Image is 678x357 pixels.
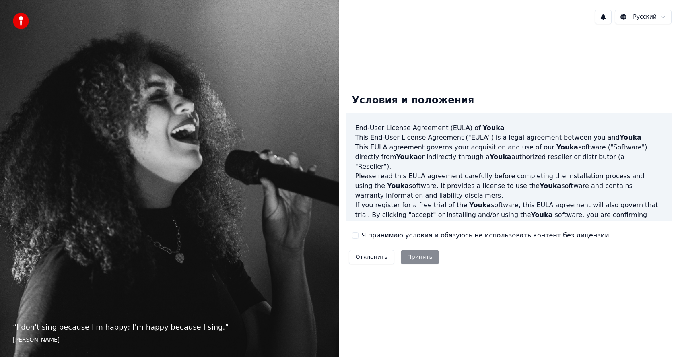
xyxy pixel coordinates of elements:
[483,124,505,132] span: Youka
[346,88,481,113] div: Условия и положения
[396,153,418,161] span: Youka
[349,250,395,264] button: Отклонить
[469,201,491,209] span: Youka
[13,336,326,344] footer: [PERSON_NAME]
[13,322,326,333] p: “ I don't sing because I'm happy; I'm happy because I sing. ”
[620,134,641,141] span: Youka
[355,142,662,171] p: This EULA agreement governs your acquisition and use of our software ("Software") directly from o...
[362,231,609,240] label: Я принимаю условия и обязуюсь не использовать контент без лицензии
[355,123,662,133] h3: End-User License Agreement (EULA) of
[540,182,561,190] span: Youka
[355,133,662,142] p: This End-User License Agreement ("EULA") is a legal agreement between you and
[387,182,409,190] span: Youka
[355,200,662,239] p: If you register for a free trial of the software, this EULA agreement will also govern that trial...
[13,13,29,29] img: youka
[531,211,552,219] span: Youka
[490,153,511,161] span: Youka
[556,143,578,151] span: Youka
[355,171,662,200] p: Please read this EULA agreement carefully before completing the installation process and using th...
